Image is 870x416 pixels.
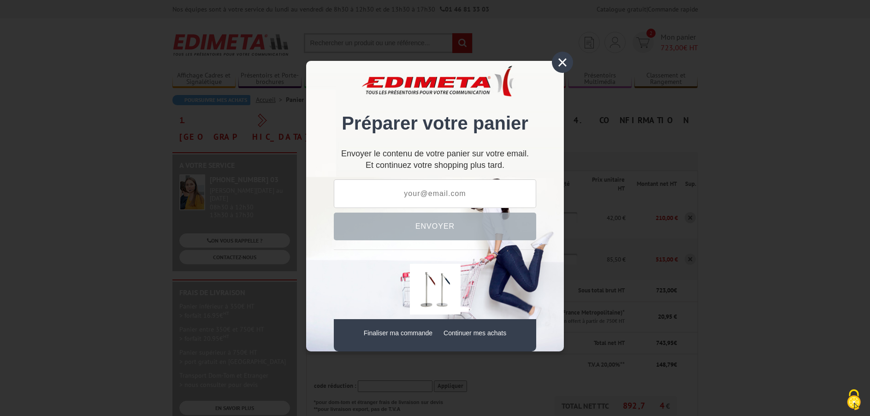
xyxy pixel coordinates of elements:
[334,153,536,170] div: Et continuez votre shopping plus tard.
[334,179,536,208] input: your@email.com
[842,388,865,411] img: Cookies (fenêtre modale)
[838,385,870,416] button: Cookies (fenêtre modale)
[444,329,506,337] a: Continuer mes achats
[334,75,536,143] div: Préparer votre panier
[552,52,573,73] div: ×
[364,329,432,337] a: Finaliser ma commande
[334,213,536,240] button: Envoyer
[334,153,536,155] p: Envoyer le contenu de votre panier sur votre email.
